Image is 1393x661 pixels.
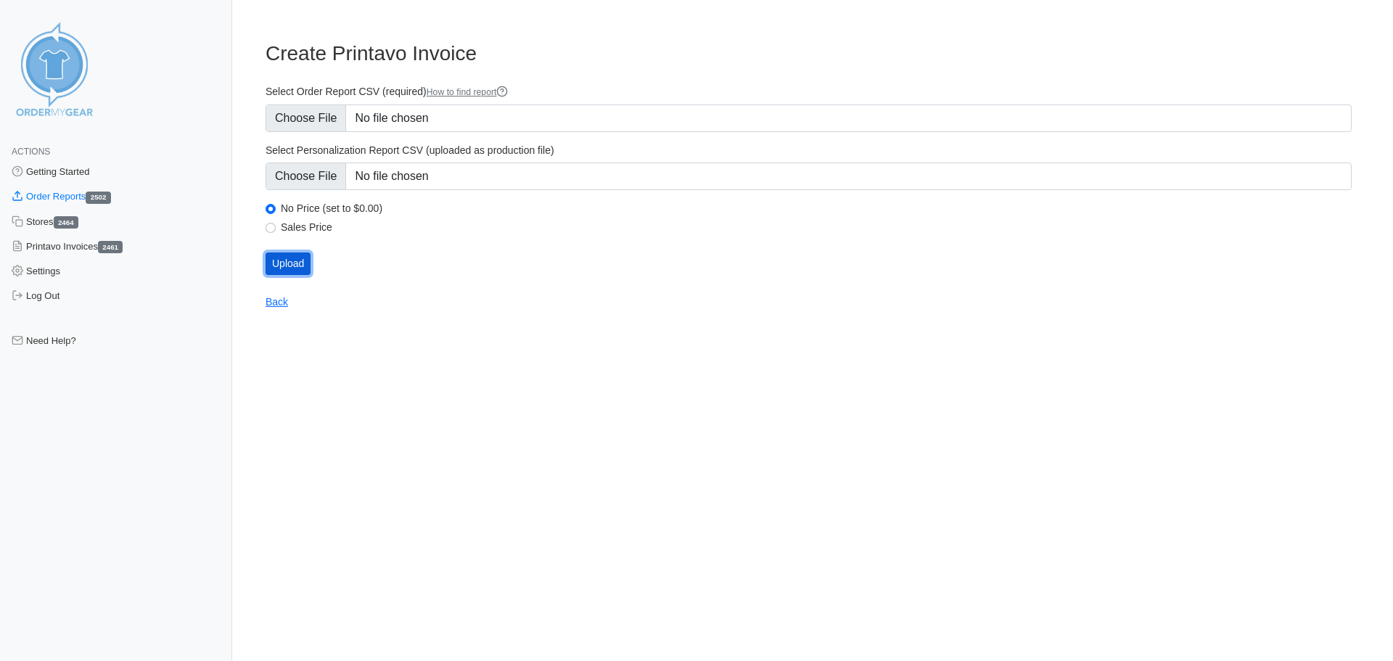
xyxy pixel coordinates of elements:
[281,221,1352,234] label: Sales Price
[266,85,1352,99] label: Select Order Report CSV (required)
[266,41,1352,66] h3: Create Printavo Invoice
[86,192,110,204] span: 2502
[266,296,288,308] a: Back
[281,202,1352,215] label: No Price (set to $0.00)
[12,147,50,157] span: Actions
[98,241,123,253] span: 2461
[54,216,78,229] span: 2464
[266,253,311,275] input: Upload
[266,144,1352,157] label: Select Personalization Report CSV (uploaded as production file)
[427,87,509,97] a: How to find report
